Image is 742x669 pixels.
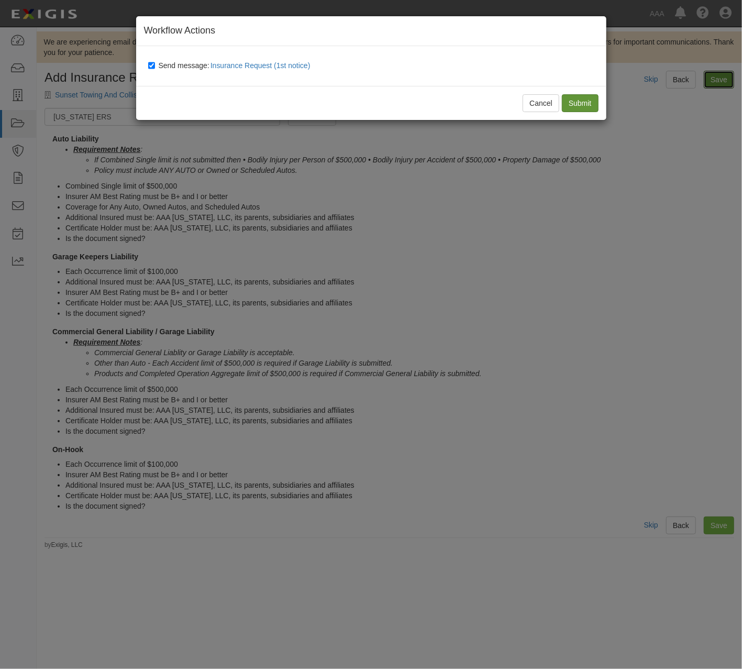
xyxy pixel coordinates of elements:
button: Send message: [209,59,315,72]
span: Insurance Request (1st notice) [211,61,311,70]
input: Send message:Insurance Request (1st notice) [148,61,155,70]
h4: Workflow Actions [144,24,599,38]
input: Submit [562,94,599,112]
button: Cancel [523,94,559,112]
span: Send message: [159,61,315,70]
